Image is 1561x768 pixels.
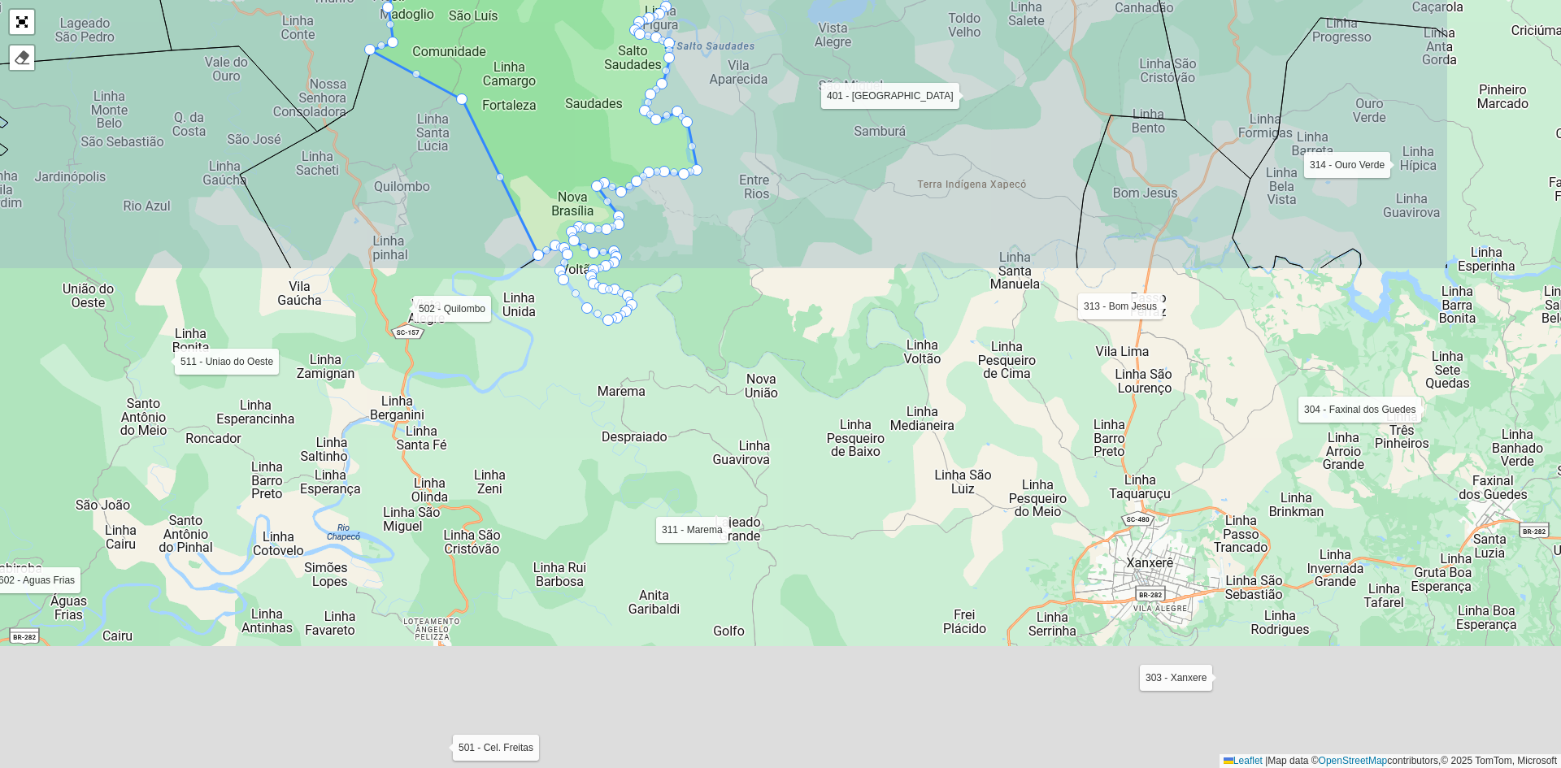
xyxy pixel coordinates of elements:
div: Remover camada(s) [10,46,34,70]
a: OpenStreetMap [1319,755,1388,766]
div: Map data © contributors,© 2025 TomTom, Microsoft [1220,754,1561,768]
a: Abrir mapa em tela cheia [10,10,34,34]
span: | [1265,755,1267,766]
a: Leaflet [1224,755,1263,766]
